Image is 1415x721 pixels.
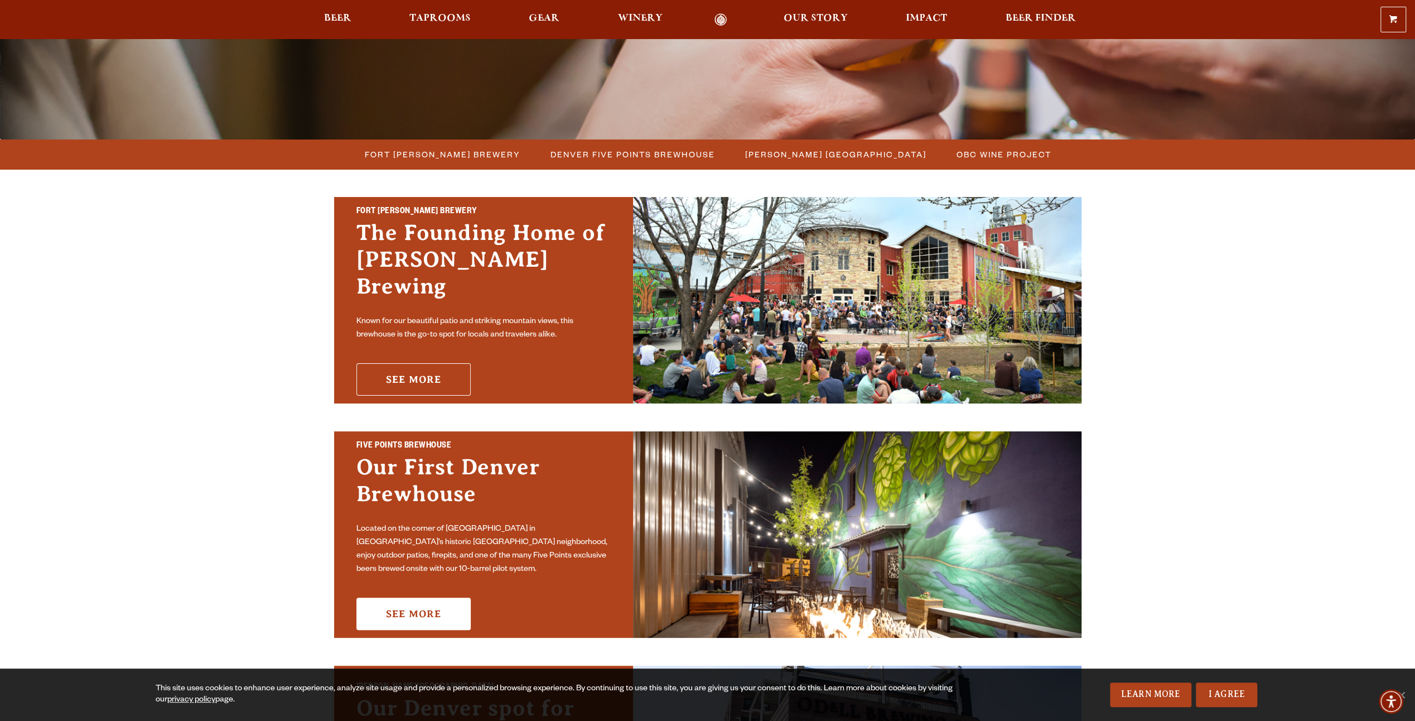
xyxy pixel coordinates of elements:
[906,14,947,23] span: Impact
[356,598,471,630] a: See More
[611,13,670,26] a: Winery
[167,696,215,705] a: privacy policy
[1196,682,1257,707] a: I Agree
[356,439,611,454] h2: Five Points Brewhouse
[521,13,567,26] a: Gear
[738,146,932,162] a: [PERSON_NAME] [GEOGRAPHIC_DATA]
[550,146,715,162] span: Denver Five Points Brewhouse
[899,13,954,26] a: Impact
[356,315,611,342] p: Known for our beautiful patio and striking mountain views, this brewhouse is the go-to spot for l...
[356,363,471,396] a: See More
[784,14,848,23] span: Our Story
[998,13,1083,26] a: Beer Finder
[317,13,359,26] a: Beer
[529,14,559,23] span: Gear
[633,431,1081,638] img: Promo Card Aria Label'
[356,219,611,311] h3: The Founding Home of [PERSON_NAME] Brewing
[365,146,520,162] span: Fort [PERSON_NAME] Brewery
[1379,689,1403,714] div: Accessibility Menu
[700,13,742,26] a: Odell Home
[544,146,721,162] a: Denver Five Points Brewhouse
[324,14,351,23] span: Beer
[957,146,1051,162] span: OBC Wine Project
[1110,682,1192,707] a: Learn More
[1005,14,1075,23] span: Beer Finder
[950,146,1057,162] a: OBC Wine Project
[776,13,855,26] a: Our Story
[633,197,1081,403] img: Fort Collins Brewery & Taproom'
[618,14,663,23] span: Winery
[745,146,926,162] span: [PERSON_NAME] [GEOGRAPHIC_DATA]
[409,14,471,23] span: Taprooms
[358,146,526,162] a: Fort [PERSON_NAME] Brewery
[402,13,478,26] a: Taprooms
[356,205,611,219] h2: Fort [PERSON_NAME] Brewery
[156,684,971,706] div: This site uses cookies to enhance user experience, analyze site usage and provide a personalized ...
[356,454,611,518] h3: Our First Denver Brewhouse
[356,523,611,576] p: Located on the corner of [GEOGRAPHIC_DATA] in [GEOGRAPHIC_DATA]’s historic [GEOGRAPHIC_DATA] neig...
